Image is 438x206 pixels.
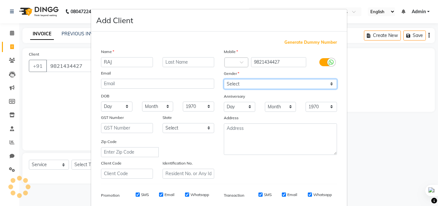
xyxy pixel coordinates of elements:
[101,169,153,179] input: Client Code
[224,115,239,121] label: Address
[251,57,307,67] input: Mobile
[224,71,239,76] label: Gender
[163,115,172,121] label: State
[101,160,122,166] label: Client Code
[101,57,153,67] input: First Name
[101,93,109,99] label: DOB
[101,49,114,55] label: Name
[96,14,133,26] h4: Add Client
[190,192,209,198] label: Whatsapp
[101,79,214,89] input: Email
[101,147,159,157] input: Enter Zip Code
[163,160,193,166] label: Identification No.
[264,192,272,198] label: SMS
[224,193,244,198] label: Transaction
[313,192,332,198] label: Whatsapp
[164,192,174,198] label: Email
[284,39,337,46] span: Generate Dummy Number
[101,70,111,76] label: Email
[224,94,245,99] label: Anniversary
[224,49,238,55] label: Mobile
[101,115,124,121] label: GST Number
[163,169,215,179] input: Resident No. or Any Id
[101,139,117,145] label: Zip Code
[101,193,120,198] label: Promotion
[141,192,149,198] label: SMS
[163,57,215,67] input: Last Name
[101,123,153,133] input: GST Number
[287,192,297,198] label: Email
